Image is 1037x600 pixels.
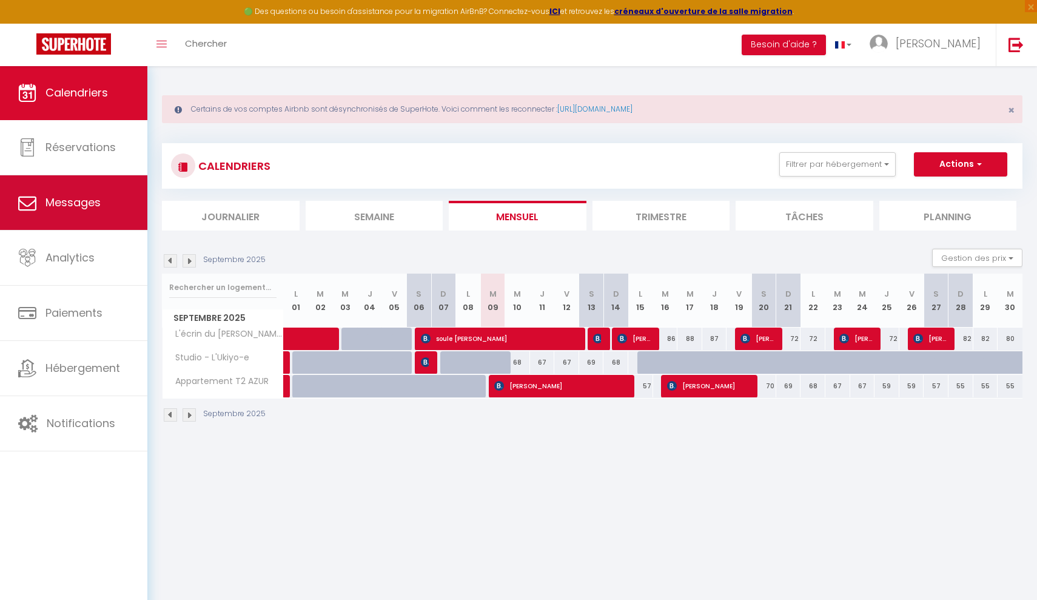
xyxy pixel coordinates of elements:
th: 22 [800,274,825,328]
span: [PERSON_NAME] [494,374,627,397]
a: [URL][DOMAIN_NAME] [557,104,633,114]
button: Filtrer par hébergement [779,152,896,177]
th: 20 [751,274,776,328]
span: Appartement T2 AZUR [164,375,272,388]
div: 68 [603,351,628,374]
abbr: M [489,288,497,300]
abbr: M [1007,288,1014,300]
abbr: J [712,288,717,300]
li: Semaine [306,201,443,231]
abbr: J [884,288,889,300]
a: ICI [549,6,560,16]
span: L'écrin du [PERSON_NAME] [164,328,286,341]
abbr: L [294,288,298,300]
div: 67 [554,351,579,374]
div: 82 [973,328,998,350]
abbr: L [639,288,642,300]
span: soule [PERSON_NAME] [421,327,579,350]
div: 88 [677,328,702,350]
th: 30 [998,274,1022,328]
span: Air Sports Events Paradis [421,351,429,374]
span: Hébergement [45,360,120,376]
div: 67 [530,351,555,374]
div: 68 [505,351,530,374]
div: 59 [874,375,899,397]
abbr: M [686,288,694,300]
th: 18 [702,274,727,328]
abbr: S [933,288,939,300]
th: 08 [456,274,481,328]
img: logout [1008,37,1024,52]
strong: créneaux d'ouverture de la salle migration [614,6,793,16]
abbr: M [834,288,841,300]
th: 14 [603,274,628,328]
span: [PERSON_NAME] [913,327,947,350]
div: 82 [948,328,973,350]
abbr: L [811,288,815,300]
th: 24 [850,274,875,328]
th: 06 [407,274,432,328]
abbr: D [785,288,791,300]
div: 69 [776,375,801,397]
li: Mensuel [449,201,586,231]
abbr: V [736,288,742,300]
span: Chercher [185,37,227,50]
div: 57 [628,375,653,397]
span: Studio - L'Ukiyo-e [164,351,252,365]
th: 11 [530,274,555,328]
abbr: L [984,288,987,300]
span: Paiements [45,305,102,320]
img: Super Booking [36,33,111,55]
th: 09 [480,274,505,328]
th: 25 [874,274,899,328]
th: 15 [628,274,653,328]
th: 04 [357,274,382,328]
div: 67 [850,375,875,397]
button: Actions [914,152,1007,177]
th: 21 [776,274,801,328]
abbr: D [440,288,446,300]
th: 02 [308,274,333,328]
li: Planning [879,201,1017,231]
div: 68 [800,375,825,397]
div: 72 [800,328,825,350]
div: 55 [973,375,998,397]
th: 28 [948,274,973,328]
span: Septembre 2025 [163,309,283,327]
span: Calendriers [45,85,108,100]
li: Trimestre [592,201,730,231]
a: Chercher [176,24,236,66]
abbr: J [540,288,545,300]
div: 57 [924,375,948,397]
abbr: V [392,288,397,300]
div: Certains de vos comptes Airbnb sont désynchronisés de SuperHote. Voici comment les reconnecter : [162,95,1022,123]
div: 86 [653,328,678,350]
abbr: V [909,288,915,300]
div: 87 [702,328,727,350]
th: 16 [653,274,678,328]
div: 69 [579,351,604,374]
th: 17 [677,274,702,328]
span: [PERSON_NAME] [839,327,873,350]
span: Analytics [45,250,95,265]
h3: CALENDRIERS [195,152,270,180]
th: 10 [505,274,530,328]
button: Besoin d'aide ? [742,35,826,55]
li: Tâches [736,201,873,231]
abbr: D [613,288,619,300]
span: [PERSON_NAME] [593,327,602,350]
th: 03 [333,274,358,328]
abbr: M [662,288,669,300]
th: 12 [554,274,579,328]
abbr: L [466,288,470,300]
th: 26 [899,274,924,328]
abbr: M [317,288,324,300]
button: Close [1008,105,1015,116]
div: 80 [998,328,1022,350]
abbr: V [564,288,569,300]
span: Notifications [47,416,115,431]
abbr: M [514,288,521,300]
th: 07 [431,274,456,328]
th: 29 [973,274,998,328]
